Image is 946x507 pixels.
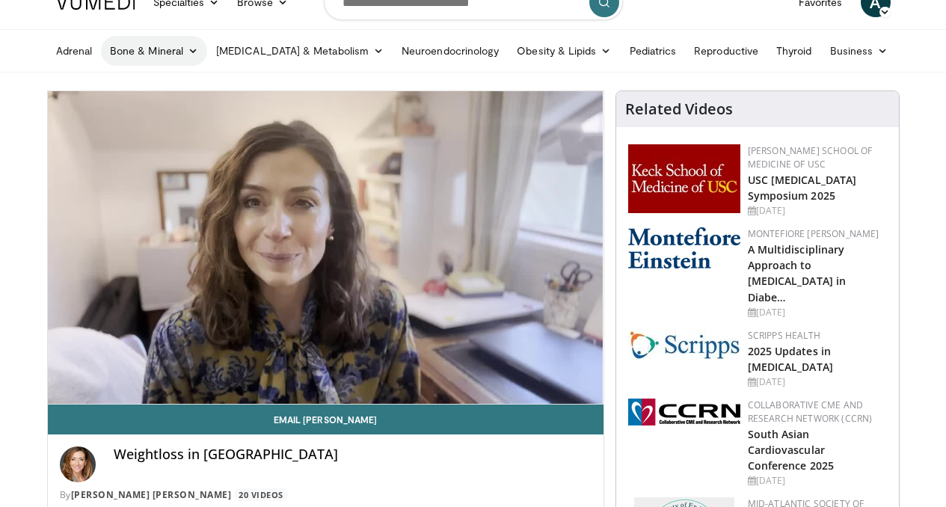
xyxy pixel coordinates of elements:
a: USC [MEDICAL_DATA] Symposium 2025 [748,173,857,203]
img: c9f2b0b7-b02a-4276-a72a-b0cbb4230bc1.jpg.150x105_q85_autocrop_double_scale_upscale_version-0.2.jpg [628,329,740,360]
div: By [60,488,592,502]
a: 2025 Updates in [MEDICAL_DATA] [748,344,833,374]
a: Adrenal [47,36,102,66]
img: Avatar [60,446,96,482]
h4: Weightloss in [GEOGRAPHIC_DATA] [114,446,592,463]
div: [DATE] [748,474,887,488]
div: [DATE] [748,306,887,319]
img: b0142b4c-93a1-4b58-8f91-5265c282693c.png.150x105_q85_autocrop_double_scale_upscale_version-0.2.png [628,227,740,268]
a: Email [PERSON_NAME] [48,405,603,434]
img: 7b941f1f-d101-407a-8bfa-07bd47db01ba.png.150x105_q85_autocrop_double_scale_upscale_version-0.2.jpg [628,144,740,213]
a: [PERSON_NAME] School of Medicine of USC [748,144,873,170]
div: [DATE] [748,204,887,218]
img: a04ee3ba-8487-4636-b0fb-5e8d268f3737.png.150x105_q85_autocrop_double_scale_upscale_version-0.2.png [628,399,740,425]
a: Neuroendocrinology [393,36,508,66]
a: [PERSON_NAME] [PERSON_NAME] [71,488,232,501]
a: Obesity & Lipids [508,36,620,66]
a: 20 Videos [234,488,289,501]
a: Business [821,36,897,66]
h4: Related Videos [625,100,733,118]
a: Montefiore [PERSON_NAME] [748,227,879,240]
a: Thyroid [767,36,821,66]
a: Collaborative CME and Research Network (CCRN) [748,399,873,425]
a: Pediatrics [621,36,686,66]
div: [DATE] [748,375,887,389]
a: Reproductive [685,36,767,66]
video-js: Video Player [48,91,603,405]
a: Scripps Health [748,329,820,342]
a: Bone & Mineral [101,36,207,66]
a: South Asian Cardiovascular Conference 2025 [748,427,835,473]
a: A Multidisciplinary Approach to [MEDICAL_DATA] in Diabe… [748,242,847,304]
a: [MEDICAL_DATA] & Metabolism [207,36,393,66]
